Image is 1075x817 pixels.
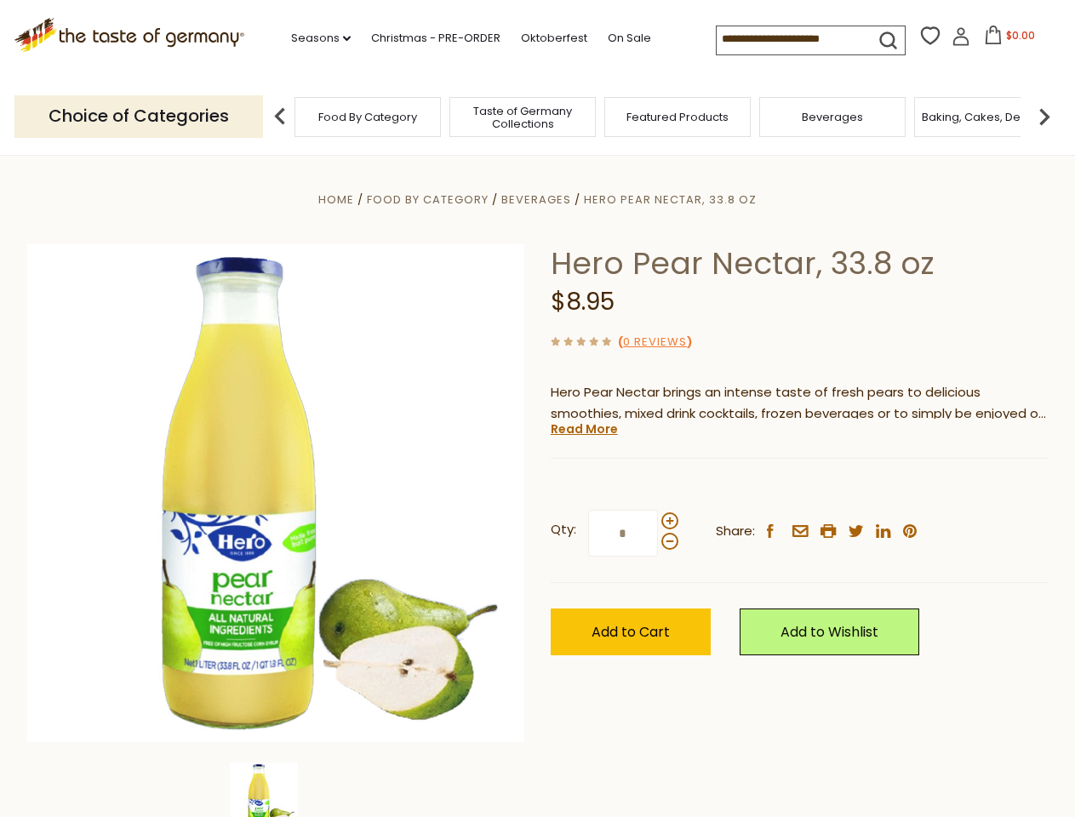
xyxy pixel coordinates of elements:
[263,100,297,134] img: previous arrow
[27,244,525,742] img: Hero Pear Nectar, 33.8 oz
[802,111,863,123] a: Beverages
[1006,28,1035,43] span: $0.00
[922,111,1054,123] a: Baking, Cakes, Desserts
[551,285,615,318] span: $8.95
[626,111,729,123] a: Featured Products
[501,191,571,208] a: Beverages
[551,519,576,540] strong: Qty:
[367,191,489,208] a: Food By Category
[551,382,1049,425] p: Hero Pear Nectar brings an intense taste of fresh pears to delicious smoothies, mixed drink cockt...
[588,510,658,557] input: Qty:
[608,29,651,48] a: On Sale
[291,29,351,48] a: Seasons
[14,95,263,137] p: Choice of Categories
[318,191,354,208] a: Home
[592,622,670,642] span: Add to Cart
[521,29,587,48] a: Oktoberfest
[551,244,1049,283] h1: Hero Pear Nectar, 33.8 oz
[1027,100,1061,134] img: next arrow
[371,29,500,48] a: Christmas - PRE-ORDER
[716,521,755,542] span: Share:
[618,334,692,350] span: ( )
[623,334,687,351] a: 0 Reviews
[551,608,711,655] button: Add to Cart
[974,26,1046,51] button: $0.00
[318,111,417,123] a: Food By Category
[584,191,757,208] a: Hero Pear Nectar, 33.8 oz
[455,105,591,130] a: Taste of Germany Collections
[551,420,618,437] a: Read More
[740,608,919,655] a: Add to Wishlist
